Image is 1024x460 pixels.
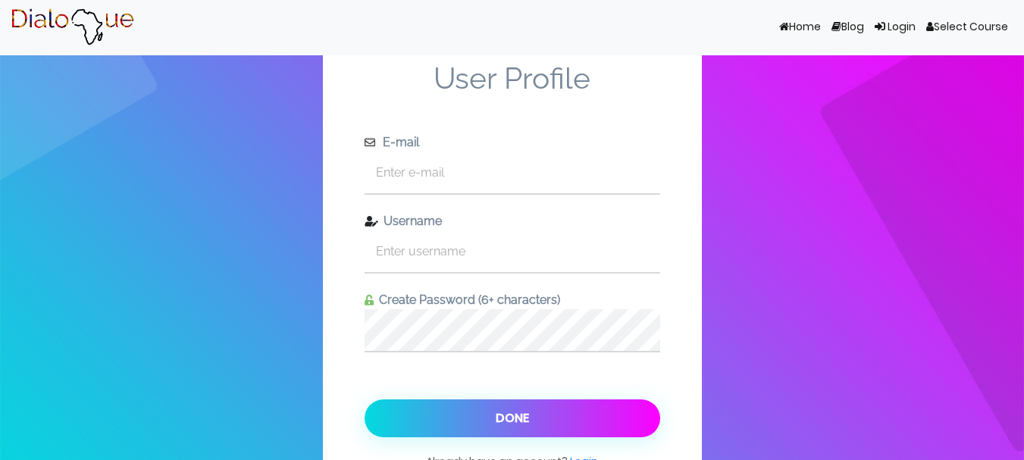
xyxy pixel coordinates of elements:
[377,135,419,149] span: E-mail
[774,13,826,42] a: Home
[365,399,660,437] button: Done
[365,152,660,193] input: Enter e-mail
[374,293,560,307] span: Create Password (6+ characters)
[365,230,660,272] input: Enter username
[11,8,134,46] img: Brand
[826,13,869,42] a: Blog
[869,13,921,42] a: Login
[921,13,1013,42] a: Select Course
[365,61,660,133] span: User Profile
[378,214,442,228] span: Username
